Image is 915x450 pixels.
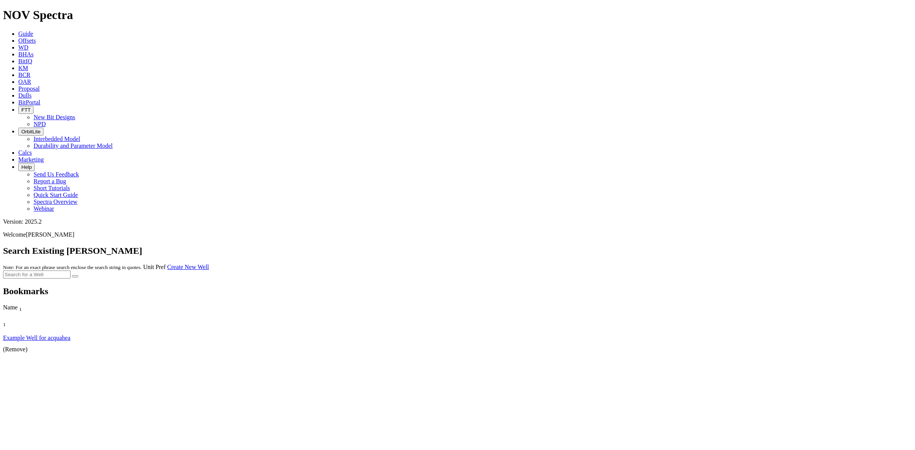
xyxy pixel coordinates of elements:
[3,271,71,279] input: Search for a Well
[143,264,165,270] a: Unit Pref
[3,335,71,341] a: Example Well for acquahea
[18,37,36,44] a: Offsets
[21,107,30,113] span: FTT
[34,136,80,142] a: Interbedded Model
[26,231,74,238] span: [PERSON_NAME]
[34,121,46,127] a: NPD
[3,231,912,238] p: Welcome
[3,8,912,22] h1: NOV Spectra
[18,30,33,37] a: Guide
[3,304,18,311] span: Name
[3,264,141,270] small: Note: For an exact phrase search enclose the search string in quotes.
[34,143,113,149] a: Durability and Parameter Model
[3,322,6,327] sub: 1
[34,199,77,205] a: Spectra Overview
[167,264,209,270] a: Create New Well
[34,192,78,198] a: Quick Start Guide
[3,304,861,319] div: Sort None
[18,72,30,78] a: BCR
[18,106,34,114] button: FTT
[18,92,32,99] a: Dulls
[18,65,28,71] a: KM
[34,178,66,184] a: Report a Bug
[18,58,32,64] a: BitIQ
[3,312,861,319] div: Column Menu
[3,319,41,335] div: Sort None
[34,171,79,178] a: Send Us Feedback
[18,99,40,106] a: BitPortal
[18,128,43,136] button: OrbitLite
[34,114,75,120] a: New Bit Designs
[3,346,27,352] a: (Remove)
[18,44,29,51] a: WD
[3,218,912,225] div: Version: 2025.2
[34,185,70,191] a: Short Tutorials
[3,304,861,312] div: Name Sort None
[18,163,35,171] button: Help
[19,304,22,311] span: Sort None
[18,78,31,85] a: OAR
[34,205,54,212] a: Webinar
[3,286,912,296] h2: Bookmarks
[3,319,6,326] span: Sort None
[21,129,40,135] span: OrbitLite
[3,328,41,335] div: Column Menu
[21,164,32,170] span: Help
[18,85,40,92] a: Proposal
[19,306,22,312] sub: 1
[18,149,32,156] a: Calcs
[18,51,34,58] a: BHAs
[3,246,912,256] h2: Search Existing [PERSON_NAME]
[3,319,41,328] div: Sort None
[18,156,44,163] a: Marketing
